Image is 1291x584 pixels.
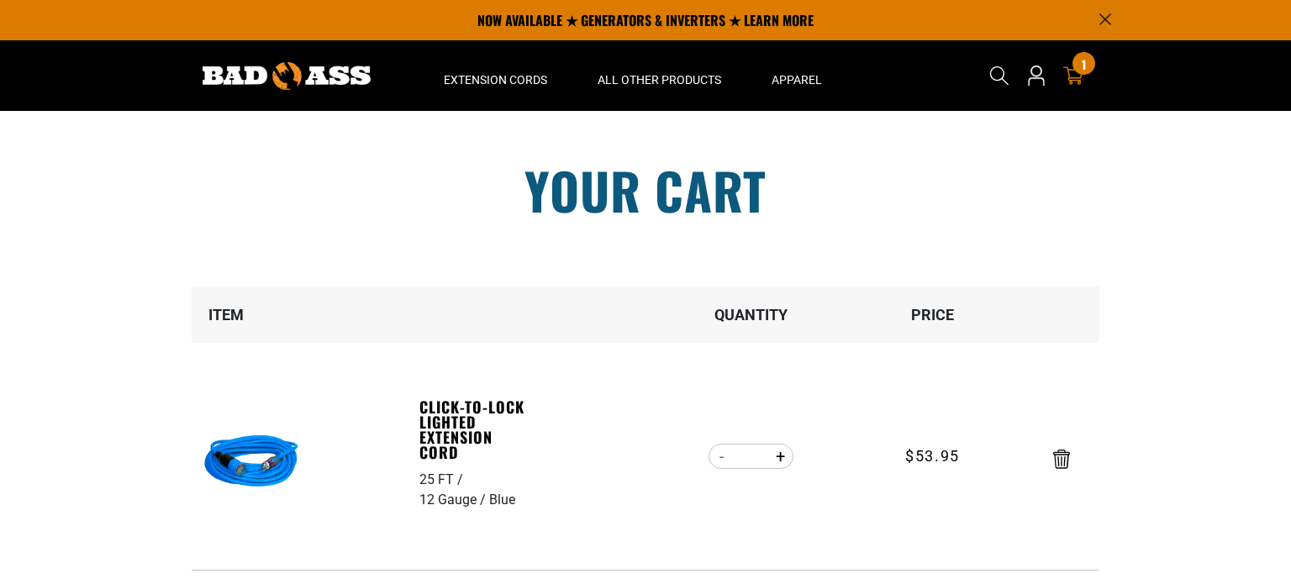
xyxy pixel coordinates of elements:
[572,40,746,111] summary: All Other Products
[198,410,304,516] img: blue
[419,399,535,460] a: Click-to-Lock Lighted Extension Cord
[1082,58,1086,71] span: 1
[419,470,466,490] div: 25 FT
[842,287,1024,343] th: Price
[419,490,489,510] div: 12 Gauge
[772,72,822,87] span: Apparel
[1053,453,1070,465] a: Remove Click-to-Lock Lighted Extension Cord - 25 FT / 12 Gauge / Blue
[661,287,842,343] th: Quantity
[986,62,1013,89] summary: Search
[735,442,767,471] input: Quantity for Click-to-Lock Lighted Extension Cord
[203,62,371,90] img: Bad Ass Extension Cords
[179,165,1112,215] h1: Your cart
[444,72,547,87] span: Extension Cords
[746,40,847,111] summary: Apparel
[598,72,721,87] span: All Other Products
[419,40,572,111] summary: Extension Cords
[905,445,960,467] span: $53.95
[192,287,419,343] th: Item
[489,490,515,510] div: Blue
